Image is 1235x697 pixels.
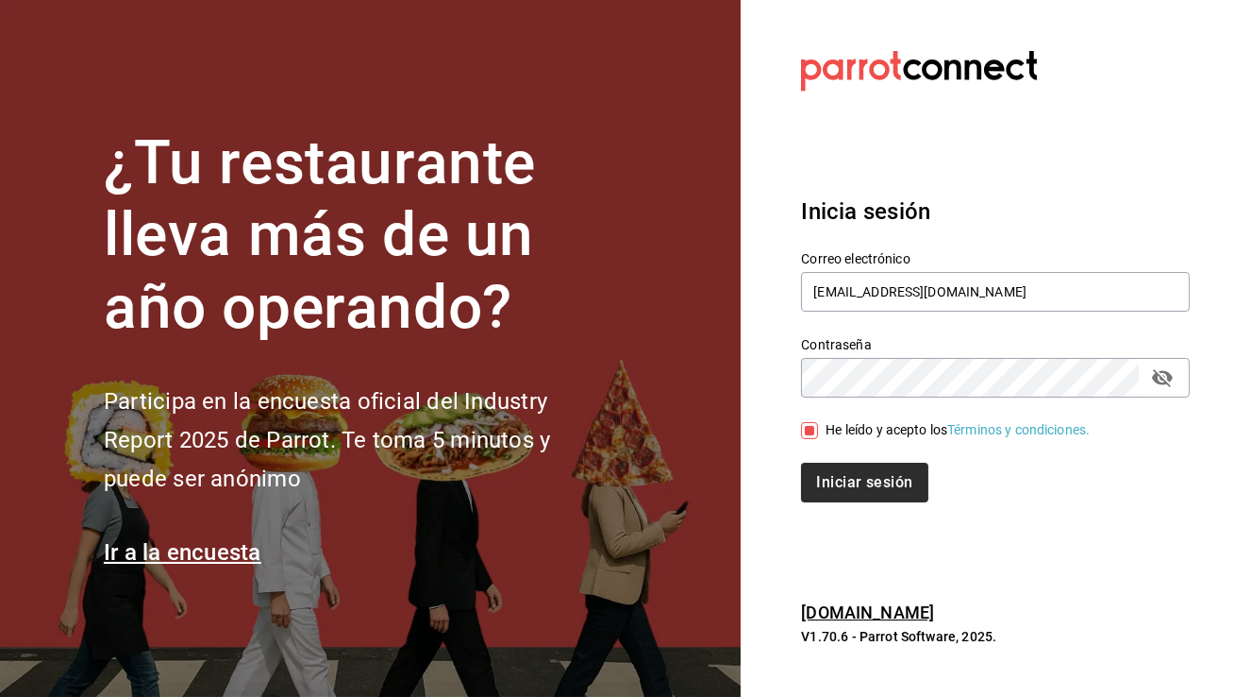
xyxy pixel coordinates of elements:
a: Ir a la encuesta [104,539,261,566]
a: [DOMAIN_NAME] [801,603,934,622]
input: Ingresa tu correo electrónico [801,272,1190,312]
a: Términos y condiciones. [947,422,1090,437]
p: V1.70.6 - Parrot Software, 2025. [801,627,1190,646]
div: He leído y acepto los [826,420,1090,440]
label: Correo electrónico [801,252,1190,265]
button: Iniciar sesión [801,463,927,502]
button: passwordField [1146,362,1178,394]
h1: ¿Tu restaurante lleva más de un año operando? [104,127,613,345]
label: Contraseña [801,338,1190,351]
h3: Inicia sesión [801,195,1190,229]
h2: Participa en la encuesta oficial del Industry Report 2025 de Parrot. Te toma 5 minutos y puede se... [104,382,613,498]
